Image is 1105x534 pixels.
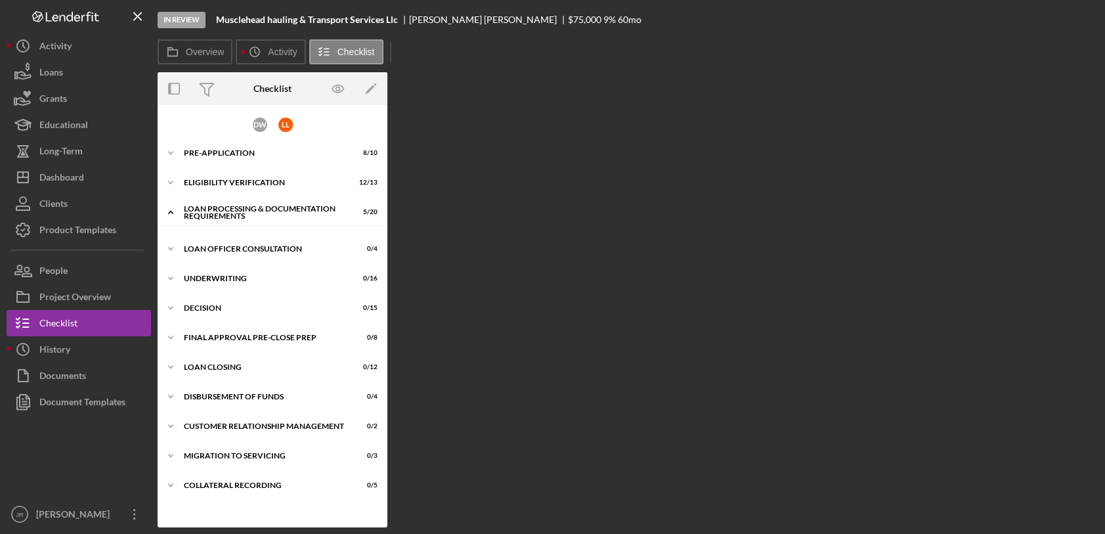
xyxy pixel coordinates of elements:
[184,275,345,282] div: Underwriting
[7,217,151,243] button: Product Templates
[7,363,151,389] button: Documents
[184,245,345,253] div: Loan Officer Consultation
[184,452,345,460] div: Migration to Servicing
[184,304,345,312] div: Decision
[33,501,118,531] div: [PERSON_NAME]
[39,59,63,89] div: Loans
[184,393,345,401] div: Disbursement of Funds
[39,363,86,392] div: Documents
[354,363,378,371] div: 0 / 12
[7,138,151,164] button: Long-Term
[184,149,345,157] div: Pre-Application
[7,336,151,363] button: History
[39,310,77,340] div: Checklist
[354,149,378,157] div: 8 / 10
[7,33,151,59] button: Activity
[354,393,378,401] div: 0 / 4
[568,14,601,25] span: $75,000
[39,164,84,194] div: Dashboard
[39,257,68,287] div: People
[354,422,378,430] div: 0 / 2
[158,39,232,64] button: Overview
[7,310,151,336] button: Checklist
[618,14,641,25] div: 60 mo
[39,33,72,62] div: Activity
[216,14,398,25] b: Musclehead hauling & Transport Services Llc
[7,112,151,138] button: Educational
[354,275,378,282] div: 0 / 16
[309,39,383,64] button: Checklist
[39,336,70,366] div: History
[278,118,293,132] div: L L
[253,118,267,132] div: D W
[184,334,345,342] div: Final Approval Pre-Close Prep
[253,83,292,94] div: Checklist
[354,481,378,489] div: 0 / 5
[39,389,125,418] div: Document Templates
[39,85,67,115] div: Grants
[409,14,568,25] div: [PERSON_NAME] [PERSON_NAME]
[268,47,297,57] label: Activity
[354,245,378,253] div: 0 / 4
[184,481,345,489] div: Collateral Recording
[354,208,378,216] div: 5 / 20
[184,205,345,220] div: Loan Processing & Documentation Requirements
[184,363,345,371] div: Loan Closing
[7,501,151,527] button: JR[PERSON_NAME]
[7,164,151,190] button: Dashboard
[603,14,616,25] div: 9 %
[337,47,375,57] label: Checklist
[39,112,88,141] div: Educational
[7,389,151,415] button: Document Templates
[184,422,345,430] div: Customer Relationship Management
[354,334,378,342] div: 0 / 8
[7,85,151,112] button: Grants
[354,304,378,312] div: 0 / 15
[16,511,24,518] text: JR
[39,217,116,246] div: Product Templates
[39,284,111,313] div: Project Overview
[39,138,83,167] div: Long-Term
[186,47,224,57] label: Overview
[7,59,151,85] button: Loans
[39,190,68,220] div: Clients
[184,179,345,187] div: Eligibility Verification
[354,452,378,460] div: 0 / 3
[7,257,151,284] button: People
[236,39,305,64] button: Activity
[354,179,378,187] div: 12 / 13
[7,284,151,310] button: Project Overview
[158,12,206,28] div: In Review
[7,190,151,217] button: Clients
